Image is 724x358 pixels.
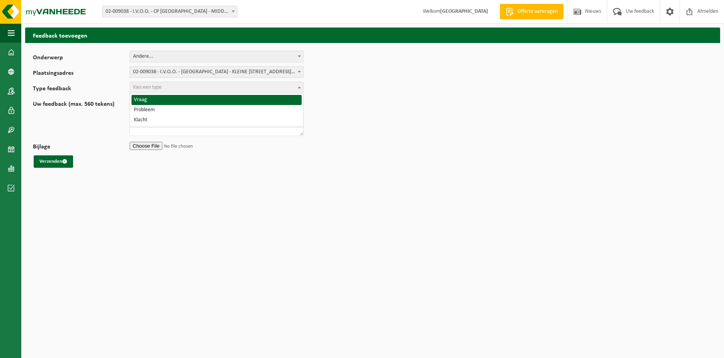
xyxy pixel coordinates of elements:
label: Type feedback [33,86,130,93]
li: Klacht [131,115,302,125]
span: Offerte aanvragen [516,8,560,15]
li: Vraag [131,95,302,105]
h2: Feedback toevoegen [25,28,720,43]
span: Andere... [130,51,303,62]
span: 02-009038 - I.V.O.O. - CP MIDDELKERKE - MIDDELKERKE [102,6,237,17]
span: 02-009038 - I.V.O.O. - CP MIDDELKERKE - MIDDELKERKE [102,6,237,17]
span: 02-009038 - I.V.O.O. - CP MIDDELKERKE - KLEINE KASTEELSTRAAT 7 - MIDDELKERKE [130,66,304,78]
span: Andere... [130,51,304,62]
strong: [GEOGRAPHIC_DATA] [440,9,488,14]
label: Onderwerp [33,55,130,62]
a: Offerte aanvragen [500,4,563,19]
button: Verzenden [34,155,73,168]
label: Plaatsingsadres [33,70,130,78]
span: 02-009038 - I.V.O.O. - CP MIDDELKERKE - KLEINE KASTEELSTRAAT 7 - MIDDELKERKE [130,67,303,77]
label: Uw feedback (max. 560 tekens) [33,101,130,136]
label: Bijlage [33,144,130,151]
span: Kies een type [133,84,162,90]
li: Probleem [131,105,302,115]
